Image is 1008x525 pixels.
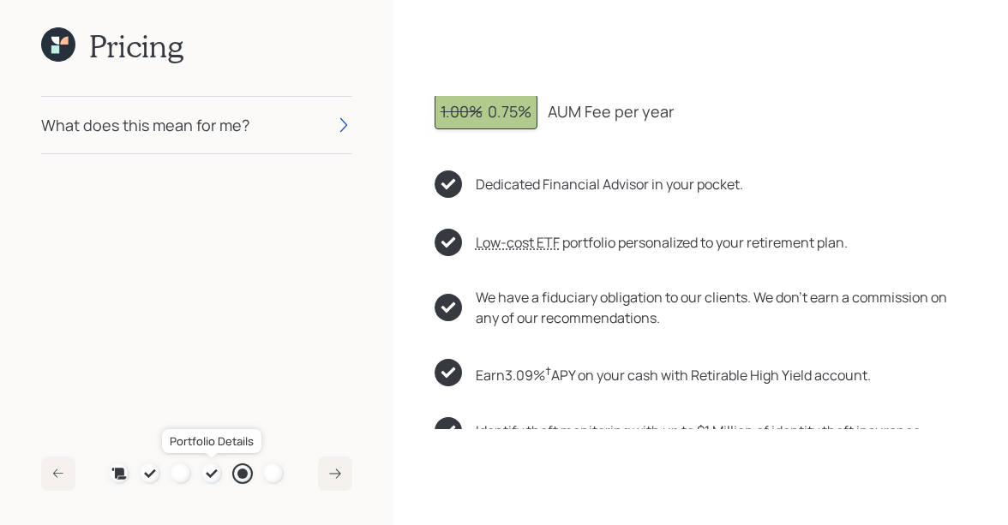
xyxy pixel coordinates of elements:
[476,232,848,253] div: portfolio personalized to your retirement plan.
[476,287,967,328] div: We have a fiduciary obligation to our clients. We don't earn a commission on any of our recommend...
[441,101,483,122] span: 1.00%
[476,421,924,441] div: Identify theft monitoring with up to $1 Million of identity theft insurance.
[89,27,183,64] h1: Pricing
[441,100,531,123] div: 0.75%
[41,114,249,137] div: What does this mean for me?
[476,361,871,385] div: Earn 3.09 % APY on your cash with Retirable High Yield account.
[476,174,743,194] div: Dedicated Financial Advisor in your pocket.
[545,363,551,379] sup: †
[548,100,674,123] div: AUM Fee per year
[476,233,560,252] span: Low-cost ETF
